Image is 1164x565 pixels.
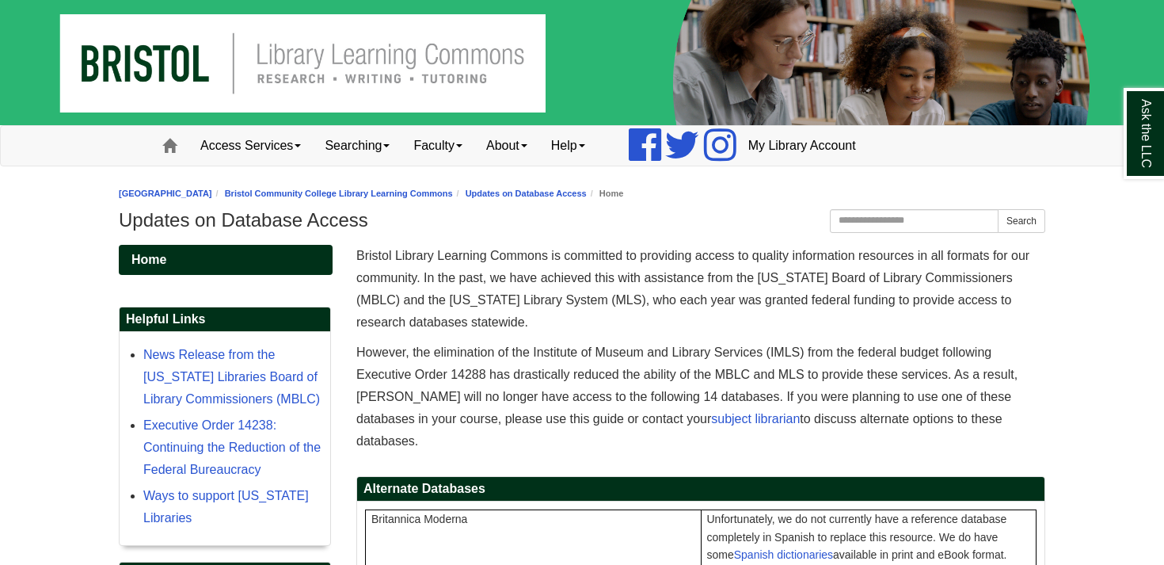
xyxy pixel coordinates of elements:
span: Bristol Library Learning Commons is committed to providing access to quality information resource... [356,249,1029,329]
button: Search [998,209,1045,233]
a: Access Services [188,126,313,166]
a: About [474,126,539,166]
h1: Updates on Database Access [119,209,1045,231]
a: [GEOGRAPHIC_DATA] [119,189,212,198]
nav: breadcrumb [119,186,1045,201]
a: Ways to support [US_STATE] Libraries [143,489,309,525]
a: Bristol Community College Library Learning Commons [225,189,453,198]
a: News Release from the [US_STATE] Libraries Board of Library Commissioners (MBLC) [143,348,320,406]
a: Searching [313,126,401,166]
a: Updates on Database Access [466,189,587,198]
a: My Library Account [736,126,868,166]
a: Home [119,245,333,275]
span: Unfortunately, we do not currently have a reference database completely in Spanish to replace thi... [707,513,1007,562]
a: Faculty [401,126,474,166]
li: Home [587,186,624,201]
a: Executive Order 14238: Continuing the Reduction of the Federal Bureaucracy [143,418,321,476]
span: Home [131,253,166,266]
h2: Alternate Databases [357,477,1044,502]
span: However, the elimination of the Institute of Museum and Library Services (IMLS) from the federal ... [356,345,1018,448]
span: Britannica Moderna [371,513,467,525]
a: subject librarian [711,412,800,426]
a: Spanish dictionaries [734,548,833,561]
h2: Helpful Links [120,307,330,332]
a: Help [539,126,597,166]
